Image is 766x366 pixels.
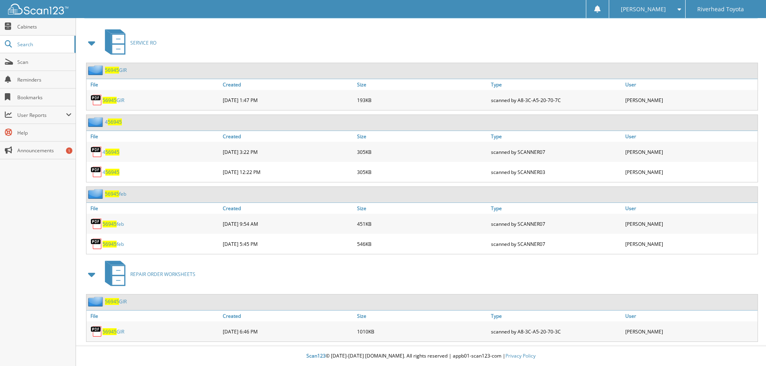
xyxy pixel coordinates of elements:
[103,328,124,335] a: 56945GIR
[355,144,489,160] div: 305KB
[489,203,623,214] a: Type
[86,203,221,214] a: File
[355,131,489,142] a: Size
[623,236,758,252] div: [PERSON_NAME]
[90,146,103,158] img: PDF.png
[489,236,623,252] div: scanned by SCANNER07
[105,67,119,74] span: 56945
[355,236,489,252] div: 546KB
[103,97,117,104] span: 56945
[105,67,127,74] a: 56945GIR
[489,323,623,339] div: scanned by A8-3C-A5-20-70-3C
[105,149,119,155] span: 56945
[105,298,127,305] a: 56945GIR
[8,4,68,14] img: scan123-logo-white.svg
[108,119,122,125] span: 56945
[88,65,105,75] img: folder2.png
[103,149,119,155] a: 456945
[355,216,489,232] div: 451KB
[623,216,758,232] div: [PERSON_NAME]
[355,203,489,214] a: Size
[105,119,122,125] a: 456945
[86,79,221,90] a: File
[221,144,355,160] div: [DATE] 3:22 PM
[103,328,117,335] span: 56945
[100,27,156,59] a: SERVICE RO
[103,221,124,227] a: 56945feb
[17,23,72,30] span: Cabinets
[489,311,623,321] a: Type
[130,39,156,46] span: SERVICE RO
[105,298,119,305] span: 56945
[86,131,221,142] a: File
[621,7,666,12] span: [PERSON_NAME]
[489,79,623,90] a: Type
[489,92,623,108] div: scanned by A8-3C-A5-20-70-7C
[221,203,355,214] a: Created
[489,131,623,142] a: Type
[17,94,72,101] span: Bookmarks
[489,164,623,180] div: scanned by SCANNER03
[105,190,126,197] a: 56945feb
[505,352,536,359] a: Privacy Policy
[76,346,766,366] div: © [DATE]-[DATE] [DOMAIN_NAME]. All rights reserved | appb01-scan123-com |
[103,241,124,247] a: 56945feb
[355,79,489,90] a: Size
[88,296,105,307] img: folder2.png
[221,323,355,339] div: [DATE] 6:46 PM
[221,92,355,108] div: [DATE] 1:47 PM
[88,117,105,127] img: folder2.png
[66,147,72,154] div: 1
[623,164,758,180] div: [PERSON_NAME]
[221,164,355,180] div: [DATE] 12:22 PM
[355,323,489,339] div: 1010KB
[105,169,119,176] span: 56945
[623,131,758,142] a: User
[623,203,758,214] a: User
[623,79,758,90] a: User
[100,258,195,290] a: REPAIR ORDER WORKSHEETS
[221,216,355,232] div: [DATE] 9:54 AM
[489,144,623,160] div: scanned by SCANNER07
[489,216,623,232] div: scanned by SCANNER07
[355,164,489,180] div: 305KB
[103,97,124,104] a: 56945GIR
[90,325,103,337] img: PDF.png
[88,189,105,199] img: folder2.png
[105,190,119,197] span: 56945
[90,238,103,250] img: PDF.png
[17,59,72,65] span: Scan
[623,144,758,160] div: [PERSON_NAME]
[221,79,355,90] a: Created
[17,129,72,136] span: Help
[17,147,72,154] span: Announcements
[306,352,326,359] span: Scan123
[623,323,758,339] div: [PERSON_NAME]
[17,76,72,83] span: Reminders
[221,236,355,252] div: [DATE] 5:45 PM
[221,311,355,321] a: Created
[130,271,195,278] span: REPAIR ORDER WORKSHEETS
[355,311,489,321] a: Size
[17,112,66,119] span: User Reports
[103,221,117,227] span: 56945
[90,166,103,178] img: PDF.png
[221,131,355,142] a: Created
[103,169,119,176] a: 456945
[90,218,103,230] img: PDF.png
[623,92,758,108] div: [PERSON_NAME]
[90,94,103,106] img: PDF.png
[697,7,744,12] span: Riverhead Toyota
[355,92,489,108] div: 193KB
[623,311,758,321] a: User
[17,41,70,48] span: Search
[86,311,221,321] a: File
[103,241,117,247] span: 56945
